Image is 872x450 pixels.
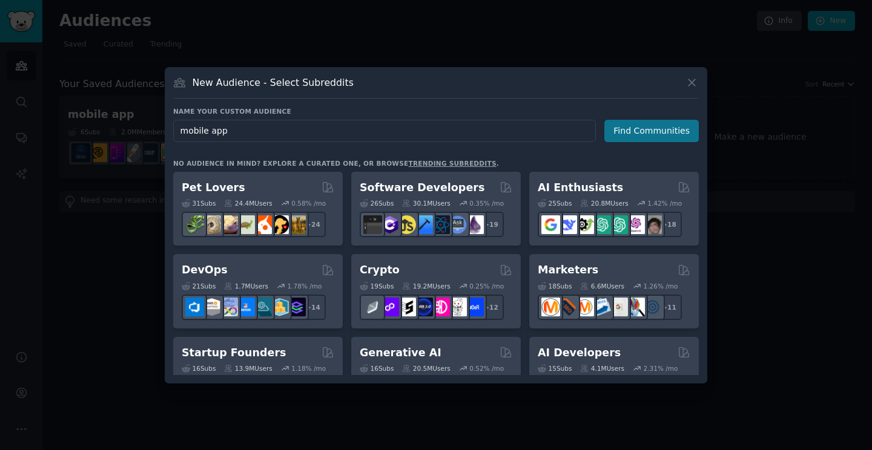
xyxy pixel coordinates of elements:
img: PlatformEngineers [287,298,306,316]
img: bigseo [558,298,577,316]
div: 0.25 % /mo [469,282,504,290]
img: content_marketing [541,298,560,316]
img: cockatiel [253,215,272,234]
div: 26 Sub s [360,199,394,207]
img: chatgpt_prompts_ [609,215,628,234]
div: 21 Sub s [182,282,216,290]
div: 0.58 % /mo [291,199,326,207]
div: 4.1M Users [580,364,624,373]
div: 1.7M Users [224,282,268,290]
img: ballpython [202,215,221,234]
img: OnlineMarketing [643,298,662,316]
div: 16 Sub s [182,364,216,373]
div: 1.78 % /mo [288,282,322,290]
img: GoogleGeminiAI [541,215,560,234]
img: CryptoNews [448,298,467,316]
h2: Crypto [360,262,400,278]
h2: AI Enthusiasts [538,180,623,195]
div: 1.18 % /mo [291,364,326,373]
img: OpenAIDev [626,215,645,234]
input: Pick a short name, like "Digital Marketers" or "Movie-Goers" [173,120,596,142]
div: 1.42 % /mo [647,199,682,207]
div: 0.52 % /mo [469,364,504,373]
h2: DevOps [182,262,228,278]
img: software [363,215,382,234]
img: AItoolsCatalog [575,215,594,234]
img: web3 [414,298,433,316]
img: ethfinance [363,298,382,316]
img: PetAdvice [270,215,289,234]
img: googleads [609,298,628,316]
div: + 24 [300,212,326,237]
img: learnjavascript [397,215,416,234]
img: DeepSeek [558,215,577,234]
img: Emailmarketing [592,298,611,316]
div: 31 Sub s [182,199,216,207]
img: iOSProgramming [414,215,433,234]
h2: Marketers [538,262,598,278]
img: 0xPolygon [380,298,399,316]
div: 18 Sub s [538,282,572,290]
div: 13.9M Users [224,364,272,373]
h2: Pet Lovers [182,180,245,195]
div: 6.6M Users [580,282,624,290]
img: AWS_Certified_Experts [202,298,221,316]
div: + 11 [656,295,682,320]
div: 19 Sub s [360,282,394,290]
div: + 18 [656,212,682,237]
h3: New Audience - Select Subreddits [193,76,354,89]
div: + 12 [478,295,504,320]
div: 20.8M Users [580,199,628,207]
h2: Software Developers [360,180,484,195]
a: trending subreddits [408,160,496,167]
img: AskMarketing [575,298,594,316]
img: aws_cdk [270,298,289,316]
div: 19.2M Users [402,282,450,290]
div: 25 Sub s [538,199,572,207]
div: 0.35 % /mo [469,199,504,207]
h2: AI Developers [538,345,621,360]
div: 30.1M Users [402,199,450,207]
img: ArtificalIntelligence [643,215,662,234]
img: herpetology [185,215,204,234]
div: + 14 [300,295,326,320]
img: azuredevops [185,298,204,316]
img: DevOpsLinks [236,298,255,316]
img: defiblockchain [431,298,450,316]
h2: Generative AI [360,345,441,360]
img: chatgpt_promptDesign [592,215,611,234]
h3: Name your custom audience [173,107,699,116]
button: Find Communities [604,120,699,142]
img: reactnative [431,215,450,234]
img: elixir [465,215,484,234]
img: dogbreed [287,215,306,234]
img: Docker_DevOps [219,298,238,316]
div: 1.26 % /mo [644,282,678,290]
img: defi_ [465,298,484,316]
img: csharp [380,215,399,234]
img: MarketingResearch [626,298,645,316]
div: 20.5M Users [402,364,450,373]
div: 24.4M Users [224,199,272,207]
div: 2.31 % /mo [644,364,678,373]
img: ethstaker [397,298,416,316]
div: 15 Sub s [538,364,572,373]
div: + 19 [478,212,504,237]
img: platformengineering [253,298,272,316]
img: turtle [236,215,255,234]
div: No audience in mind? Explore a curated one, or browse . [173,159,499,168]
div: 16 Sub s [360,364,394,373]
img: leopardgeckos [219,215,238,234]
img: AskComputerScience [448,215,467,234]
h2: Startup Founders [182,345,286,360]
